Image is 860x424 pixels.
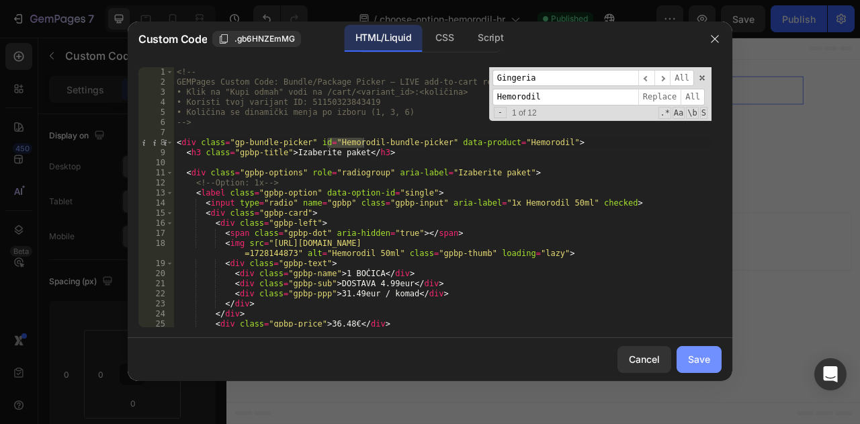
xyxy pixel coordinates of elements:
span: then drag & drop elements [452,262,552,274]
span: 1 of 12 [507,108,542,118]
button: Save [677,346,722,373]
div: 8 [138,138,174,148]
div: 7 [138,128,174,138]
span: All [681,89,705,105]
div: Save [688,352,710,366]
span: Whole Word Search [686,107,698,119]
input: Search for [492,70,638,87]
span: from URL or image [362,262,434,274]
div: 9 [138,148,174,158]
button: Cancel [617,346,671,373]
span: Add section [372,215,435,229]
div: 13 [138,188,174,198]
div: Choose templates [259,245,340,259]
div: 23 [138,299,174,309]
p: Publish the page to see the content. [73,60,734,74]
div: 14 [138,198,174,208]
span: Search In Selection [700,107,707,119]
div: CSS [425,25,464,52]
span: CaseSensitive Search [673,107,685,119]
div: 24 [138,309,174,319]
div: Generate layout [364,245,435,259]
div: Script [467,25,514,52]
div: 17 [138,228,174,239]
div: 16 [138,218,174,228]
span: Replace [638,89,681,105]
div: 11 [138,168,174,178]
div: 15 [138,208,174,218]
div: 25 [138,319,174,329]
span: ​ [638,70,654,87]
div: 1 [138,67,174,77]
button: .gb6HNZEmMG [212,31,301,47]
div: Cancel [629,352,660,366]
div: Add blank section [462,245,544,259]
div: Custom Code [89,30,146,42]
div: 5 [138,108,174,118]
input: Replace with [492,89,638,105]
div: 10 [138,158,174,168]
span: Toggle Replace mode [494,107,507,118]
div: 22 [138,289,174,299]
span: inspired by CRO experts [252,262,344,274]
span: RegExp Search [658,107,671,119]
div: 4 [138,97,174,108]
div: Open Intercom Messenger [814,358,847,390]
div: 2 [138,77,174,87]
div: 3 [138,87,174,97]
div: 12 [138,178,174,188]
div: HTML/Liquid [345,25,422,52]
div: 20 [138,269,174,279]
div: 18 [138,239,174,259]
span: Custom Code [138,31,207,47]
span: .gb6HNZEmMG [234,33,295,45]
span: Alt-Enter [670,70,694,87]
div: 19 [138,259,174,269]
div: 6 [138,118,174,128]
div: 21 [138,279,174,289]
span: ​ [654,70,671,87]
